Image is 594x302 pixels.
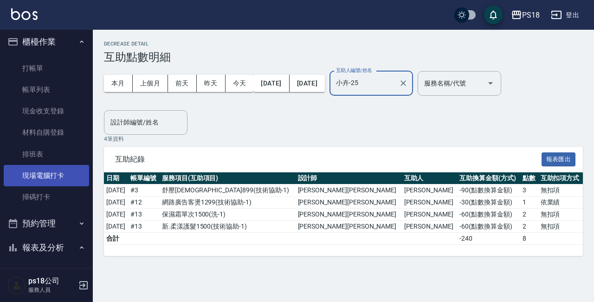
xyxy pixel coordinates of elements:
[457,221,520,233] td: -60 ( 點數換算金額 )
[160,197,296,209] td: 網路廣告客燙1299 ( 技術協助-1 )
[538,184,583,197] td: 無扣項
[128,184,160,197] td: # 3
[28,286,76,294] p: 服務人員
[160,172,296,184] th: 服務項目(互助項目)
[104,221,128,233] td: [DATE]
[296,221,402,233] td: [PERSON_NAME][PERSON_NAME]
[226,75,254,92] button: 今天
[457,209,520,221] td: -60 ( 點數換算金額 )
[402,209,458,221] td: [PERSON_NAME]
[402,172,458,184] th: 互助人
[402,221,458,233] td: [PERSON_NAME]
[457,197,520,209] td: -30 ( 點數換算金額 )
[402,197,458,209] td: [PERSON_NAME]
[168,75,197,92] button: 前天
[115,155,542,164] span: 互助紀錄
[253,75,289,92] button: [DATE]
[104,75,133,92] button: 本月
[290,75,325,92] button: [DATE]
[542,154,576,163] a: 報表匯出
[336,67,372,74] label: 互助人編號/姓名
[104,233,128,245] td: 合計
[457,233,520,245] td: -240
[4,30,89,54] button: 櫃檯作業
[104,184,128,197] td: [DATE]
[128,197,160,209] td: # 12
[28,276,76,286] h5: ps18公司
[104,197,128,209] td: [DATE]
[520,172,538,184] th: 點數
[457,172,520,184] th: 互助換算金額(方式)
[457,184,520,197] td: -90 ( 點數換算金額 )
[104,41,583,47] h2: Decrease Detail
[296,184,402,197] td: [PERSON_NAME][PERSON_NAME]
[4,186,89,208] a: 掃碼打卡
[7,276,26,295] img: Person
[4,58,89,79] a: 打帳單
[160,221,296,233] td: 新.柔漾護髮1500 ( 技術協助-1 )
[128,172,160,184] th: 帳單編號
[104,172,128,184] th: 日期
[160,209,296,221] td: 保濕霜單次1500 ( 洗-1 )
[507,6,543,25] button: PS18
[11,8,38,20] img: Logo
[197,75,226,92] button: 昨天
[520,221,538,233] td: 2
[104,51,583,64] h3: 互助點數明細
[128,221,160,233] td: # 13
[520,209,538,221] td: 2
[133,75,168,92] button: 上個月
[520,184,538,197] td: 3
[4,144,89,165] a: 排班表
[104,135,583,143] p: 4 筆資料
[104,209,128,221] td: [DATE]
[4,236,89,260] button: 報表及分析
[520,197,538,209] td: 1
[296,172,402,184] th: 設計師
[4,211,89,236] button: 預約管理
[128,209,160,221] td: # 13
[4,100,89,122] a: 現金收支登錄
[538,209,583,221] td: 無扣項
[538,221,583,233] td: 無扣項
[538,172,583,184] th: 互助扣項方式
[160,184,296,197] td: 舒壓[DEMOGRAPHIC_DATA]899 ( 技術協助-1 )
[296,197,402,209] td: [PERSON_NAME][PERSON_NAME]
[4,165,89,186] a: 現場電腦打卡
[484,6,503,24] button: save
[4,79,89,100] a: 帳單列表
[402,184,458,197] td: [PERSON_NAME]
[4,122,89,143] a: 材料自購登錄
[538,197,583,209] td: 依業績
[522,9,540,21] div: PS18
[483,76,498,91] button: Open
[520,233,538,245] td: 8
[4,263,89,284] a: 報表目錄
[542,152,576,167] button: 報表匯出
[296,209,402,221] td: [PERSON_NAME][PERSON_NAME]
[547,7,583,24] button: 登出
[397,77,410,90] button: Clear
